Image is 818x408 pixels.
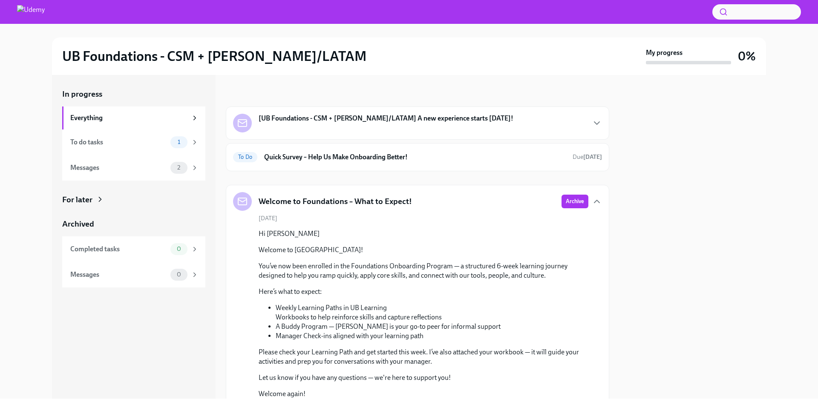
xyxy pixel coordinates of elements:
[172,164,185,171] span: 2
[264,152,566,162] h6: Quick Survey – Help Us Make Onboarding Better!
[70,138,167,147] div: To do tasks
[172,246,186,252] span: 0
[259,196,412,207] h5: Welcome to Foundations – What to Expect!
[62,194,92,205] div: For later
[233,150,602,164] a: To DoQuick Survey – Help Us Make Onboarding Better!Due[DATE]
[259,287,588,296] p: Here’s what to expect:
[259,114,513,123] strong: [UB Foundations - CSM + [PERSON_NAME]/LATAM] A new experience starts [DATE]!
[573,153,602,161] span: August 27th, 2025 11:00
[562,195,588,208] button: Archive
[70,270,167,279] div: Messages
[573,153,602,161] span: Due
[259,373,588,382] p: Let us know if you have any questions — we're here to support you!
[62,48,366,65] h2: UB Foundations - CSM + [PERSON_NAME]/LATAM
[259,245,588,255] p: Welcome to [GEOGRAPHIC_DATA]!
[172,271,186,278] span: 0
[62,89,205,100] a: In progress
[226,89,266,100] div: In progress
[17,5,45,19] img: Udemy
[566,197,584,206] span: Archive
[276,331,588,341] li: Manager Check-ins aligned with your learning path
[259,261,588,280] p: You’ve now been enrolled in the Foundations Onboarding Program — a structured 6-week learning jou...
[583,153,602,161] strong: [DATE]
[70,113,187,123] div: Everything
[276,322,588,331] li: A Buddy Program — [PERSON_NAME] is your go-to peer for informal support
[62,262,205,287] a: Messages0
[259,214,277,222] span: [DATE]
[738,49,756,64] h3: 0%
[62,106,205,129] a: Everything
[173,139,185,145] span: 1
[259,348,588,366] p: Please check your Learning Path and get started this week. I’ve also attached your workbook — it ...
[70,244,167,254] div: Completed tasks
[70,163,167,172] div: Messages
[259,229,588,238] p: Hi [PERSON_NAME]
[276,303,588,322] li: Weekly Learning Paths in UB Learning Workbooks to help reinforce skills and capture reflections
[62,129,205,155] a: To do tasks1
[62,218,205,230] a: Archived
[62,236,205,262] a: Completed tasks0
[646,48,683,57] strong: My progress
[233,154,257,160] span: To Do
[62,155,205,181] a: Messages2
[62,194,205,205] a: For later
[259,389,588,399] p: Welcome again!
